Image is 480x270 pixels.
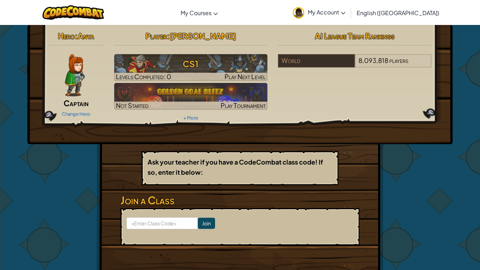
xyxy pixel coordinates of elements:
[114,54,268,81] a: Play Next Level
[389,56,408,64] span: players
[114,83,268,110] img: Golden Goal
[114,56,268,72] h3: CS1
[167,31,170,41] span: :
[358,56,388,64] span: 8,093,818
[170,31,236,41] span: [PERSON_NAME]
[121,192,359,208] h3: Join a Class
[116,101,149,109] span: Not Started
[114,54,268,81] img: CS1
[183,115,198,121] a: + More
[293,7,304,19] img: avatar
[62,111,90,117] a: Change Hero
[308,8,345,16] span: My Account
[43,5,104,20] img: CodeCombat logo
[148,158,323,176] b: Ask your teacher if you have a CodeCombat class code! If so, enter it below:
[58,31,75,41] span: Hero
[278,54,355,67] div: World
[278,61,432,69] a: World8,093,818players
[127,217,198,229] input: <Enter Class Code>
[225,72,266,81] span: Play Next Level
[64,98,89,108] span: Captain
[353,3,443,22] a: English ([GEOGRAPHIC_DATA])
[78,31,94,41] span: Anya
[177,3,221,22] a: My Courses
[315,31,395,41] span: AI League Team Rankings
[65,54,85,96] img: captain-pose.png
[75,31,78,41] span: :
[116,72,171,81] span: Levels Completed: 0
[145,31,167,41] span: Player
[181,9,212,17] span: My Courses
[198,218,215,229] input: Join
[114,83,268,110] a: Not StartedPlay Tournament
[221,101,266,109] span: Play Tournament
[357,9,439,17] span: English ([GEOGRAPHIC_DATA])
[289,1,349,24] a: My Account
